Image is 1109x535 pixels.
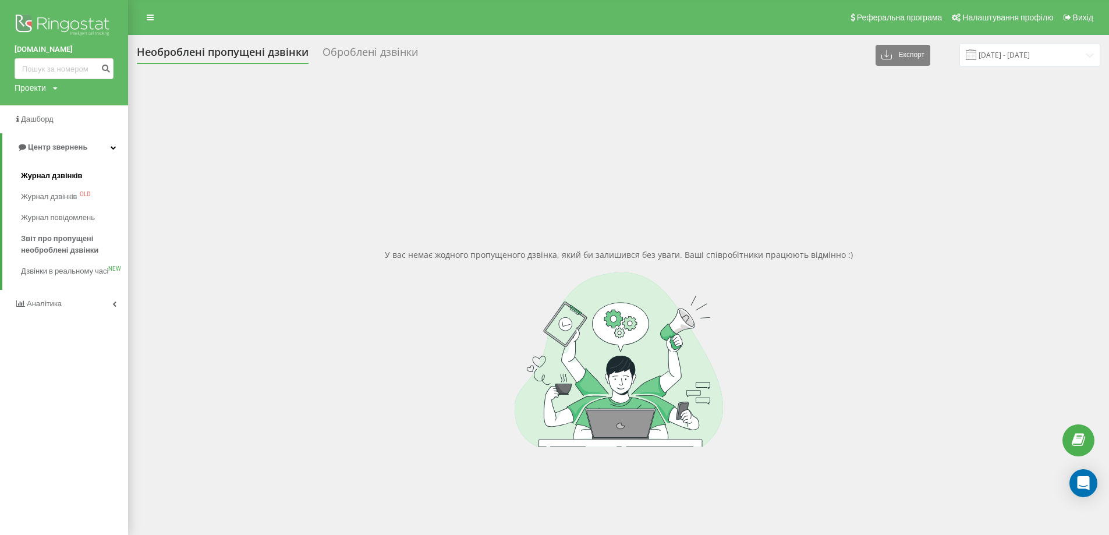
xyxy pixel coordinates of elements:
[21,170,83,182] span: Журнал дзвінків
[21,261,128,282] a: Дзвінки в реальному часіNEW
[15,58,114,79] input: Пошук за номером
[21,265,108,277] span: Дзвінки в реальному часі
[876,45,930,66] button: Експорт
[15,44,114,55] a: [DOMAIN_NAME]
[1069,469,1097,497] div: Open Intercom Messenger
[2,133,128,161] a: Центр звернень
[15,82,46,94] div: Проекти
[1073,13,1093,22] span: Вихід
[21,186,128,207] a: Журнал дзвінківOLD
[21,212,95,224] span: Журнал повідомлень
[137,46,309,64] div: Необроблені пропущені дзвінки
[21,233,122,256] span: Звіт про пропущені необроблені дзвінки
[21,228,128,261] a: Звіт про пропущені необроблені дзвінки
[21,165,128,186] a: Журнал дзвінків
[857,13,943,22] span: Реферальна програма
[15,12,114,41] img: Ringostat logo
[323,46,418,64] div: Оброблені дзвінки
[962,13,1053,22] span: Налаштування профілю
[21,191,77,203] span: Журнал дзвінків
[21,115,54,123] span: Дашборд
[28,143,87,151] span: Центр звернень
[21,207,128,228] a: Журнал повідомлень
[27,299,62,308] span: Аналiтика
